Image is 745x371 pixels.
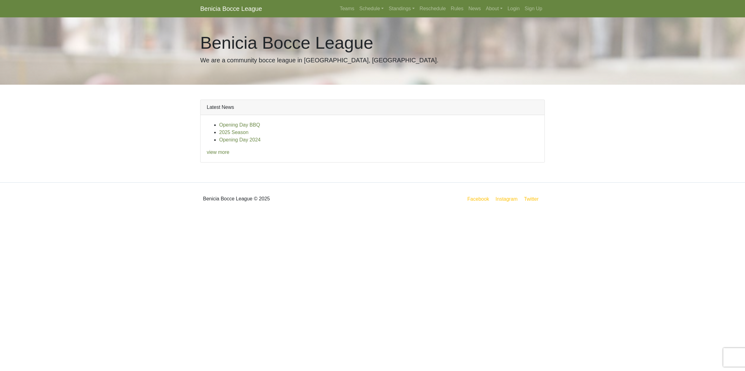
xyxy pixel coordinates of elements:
[219,130,248,135] a: 2025 Season
[196,188,372,210] div: Benicia Bocce League © 2025
[523,195,544,203] a: Twitter
[483,2,505,15] a: About
[357,2,386,15] a: Schedule
[337,2,357,15] a: Teams
[200,56,545,65] p: We are a community bocce league in [GEOGRAPHIC_DATA], [GEOGRAPHIC_DATA].
[386,2,417,15] a: Standings
[219,137,260,142] a: Opening Day 2024
[219,122,260,127] a: Opening Day BBQ
[505,2,522,15] a: Login
[417,2,449,15] a: Reschedule
[494,195,519,203] a: Instagram
[522,2,545,15] a: Sign Up
[466,2,483,15] a: News
[448,2,466,15] a: Rules
[200,32,545,53] h1: Benicia Bocce League
[466,195,490,203] a: Facebook
[207,150,229,155] a: view more
[200,2,262,15] a: Benicia Bocce League
[201,100,544,115] div: Latest News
